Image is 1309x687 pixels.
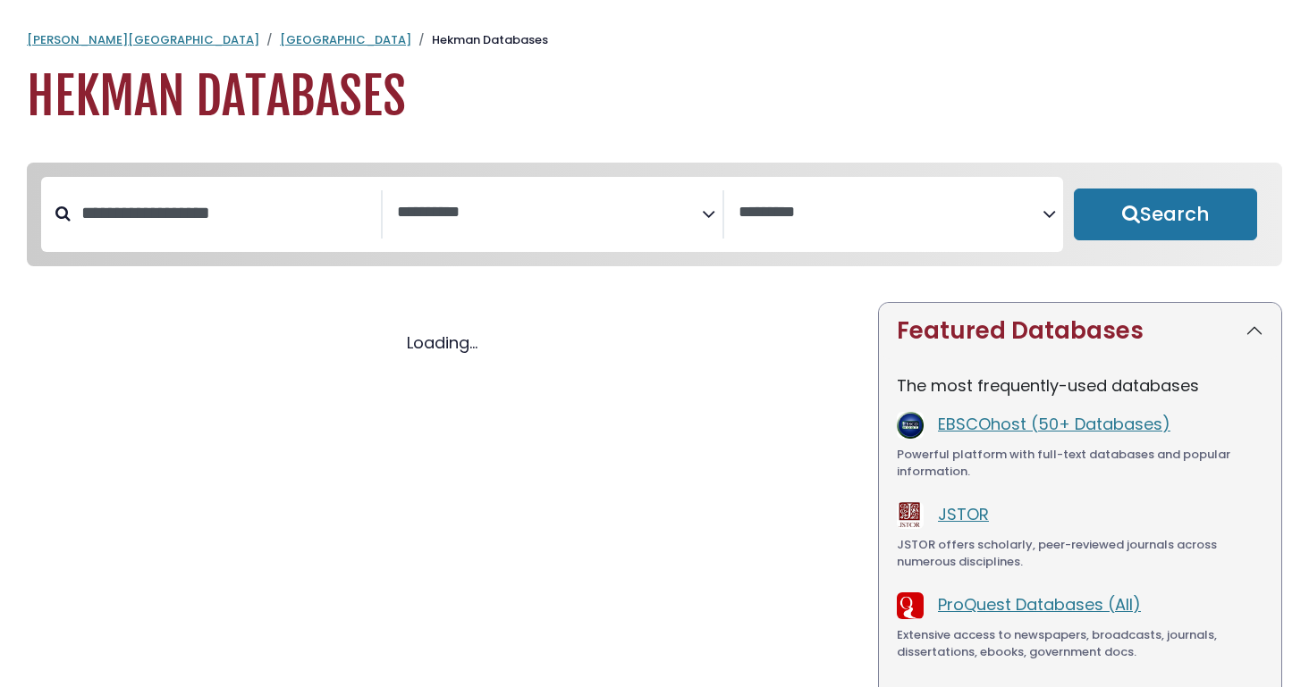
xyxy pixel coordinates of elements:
nav: Search filters [27,163,1282,266]
a: EBSCOhost (50+ Databases) [938,413,1170,435]
textarea: Search [739,204,1043,222]
a: JSTOR [938,503,989,525]
div: Powerful platform with full-text databases and popular information. [897,446,1263,481]
a: ProQuest Databases (All) [938,593,1141,616]
button: Featured Databases [879,303,1281,359]
button: Submit for Search Results [1074,189,1257,240]
a: [PERSON_NAME][GEOGRAPHIC_DATA] [27,31,259,48]
h1: Hekman Databases [27,67,1282,127]
div: Loading... [27,331,857,355]
a: [GEOGRAPHIC_DATA] [280,31,411,48]
div: Extensive access to newspapers, broadcasts, journals, dissertations, ebooks, government docs. [897,626,1263,661]
p: The most frequently-used databases [897,373,1263,398]
nav: breadcrumb [27,31,1282,49]
input: Search database by title or keyword [71,198,381,228]
li: Hekman Databases [411,31,548,49]
div: JSTOR offers scholarly, peer-reviewed journals across numerous disciplines. [897,536,1263,571]
textarea: Search [397,204,702,222]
